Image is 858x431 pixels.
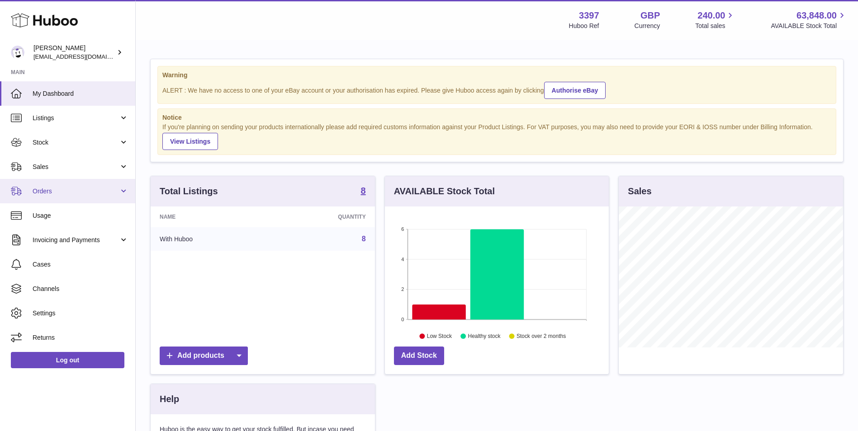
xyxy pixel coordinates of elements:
strong: Warning [162,71,831,80]
a: Log out [11,352,124,368]
span: AVAILABLE Stock Total [771,22,847,30]
span: Total sales [695,22,735,30]
span: Returns [33,333,128,342]
a: 240.00 Total sales [695,9,735,30]
span: [EMAIL_ADDRESS][DOMAIN_NAME] [33,53,133,60]
div: ALERT : We have no access to one of your eBay account or your authorisation has expired. Please g... [162,80,831,99]
a: 8 [362,235,366,243]
a: 8 [361,186,366,197]
th: Quantity [269,206,374,227]
strong: Notice [162,113,831,122]
span: 63,848.00 [796,9,837,22]
text: 4 [401,257,404,262]
text: Stock over 2 months [517,333,566,340]
strong: GBP [640,9,660,22]
span: Invoicing and Payments [33,236,119,244]
text: Healthy stock [468,333,501,340]
div: If you're planning on sending your products internationally please add required customs informati... [162,123,831,150]
div: Huboo Ref [569,22,599,30]
th: Name [151,206,269,227]
td: With Huboo [151,227,269,251]
div: [PERSON_NAME] [33,44,115,61]
a: Add Stock [394,347,444,365]
span: 240.00 [697,9,725,22]
span: Sales [33,163,119,171]
span: Orders [33,187,119,196]
h3: Sales [628,185,651,197]
a: Add products [160,347,248,365]
strong: 8 [361,186,366,195]
span: Settings [33,309,128,318]
a: Authorise eBay [544,82,606,99]
h3: Total Listings [160,185,218,197]
span: My Dashboard [33,89,128,98]
div: Currency [635,22,660,30]
span: Channels [33,285,128,293]
text: 6 [401,226,404,232]
span: Usage [33,211,128,220]
a: View Listings [162,133,218,150]
span: Stock [33,138,119,147]
img: sales@canchema.com [11,46,24,59]
span: Listings [33,114,119,122]
h3: Help [160,393,179,405]
a: 63,848.00 AVAILABLE Stock Total [771,9,847,30]
span: Cases [33,260,128,269]
text: 0 [401,317,404,322]
strong: 3397 [579,9,599,22]
text: 2 [401,287,404,292]
h3: AVAILABLE Stock Total [394,185,495,197]
text: Low Stock [427,333,452,340]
